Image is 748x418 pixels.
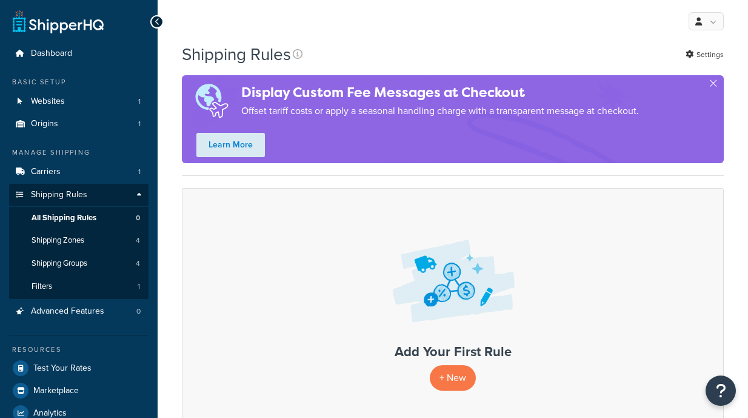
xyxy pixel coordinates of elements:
[9,90,149,113] li: Websites
[138,167,141,177] span: 1
[9,300,149,323] a: Advanced Features 0
[9,207,149,229] a: All Shipping Rules 0
[31,190,87,200] span: Shipping Rules
[32,258,87,269] span: Shipping Groups
[31,119,58,129] span: Origins
[430,365,476,390] p: + New
[32,235,84,246] span: Shipping Zones
[195,345,711,359] h3: Add Your First Rule
[182,42,291,66] h1: Shipping Rules
[9,161,149,183] a: Carriers 1
[9,275,149,298] a: Filters 1
[9,113,149,135] li: Origins
[31,306,104,317] span: Advanced Features
[686,46,724,63] a: Settings
[31,96,65,107] span: Websites
[9,207,149,229] li: All Shipping Rules
[9,380,149,402] a: Marketplace
[241,103,639,120] p: Offset tariff costs or apply a seasonal handling charge with a transparent message at checkout.
[9,252,149,275] a: Shipping Groups 4
[9,77,149,87] div: Basic Setup
[9,229,149,252] a: Shipping Zones 4
[9,161,149,183] li: Carriers
[196,133,265,157] a: Learn More
[9,275,149,298] li: Filters
[9,357,149,379] a: Test Your Rates
[182,75,241,127] img: duties-banner-06bc72dcb5fe05cb3f9472aba00be2ae8eb53ab6f0d8bb03d382ba314ac3c341.png
[31,49,72,59] span: Dashboard
[9,42,149,65] a: Dashboard
[32,281,52,292] span: Filters
[138,96,141,107] span: 1
[31,167,61,177] span: Carriers
[33,363,92,374] span: Test Your Rates
[13,9,104,33] a: ShipperHQ Home
[32,213,96,223] span: All Shipping Rules
[136,306,141,317] span: 0
[9,113,149,135] a: Origins 1
[138,281,140,292] span: 1
[136,258,140,269] span: 4
[136,235,140,246] span: 4
[9,229,149,252] li: Shipping Zones
[9,252,149,275] li: Shipping Groups
[241,83,639,103] h4: Display Custom Fee Messages at Checkout
[136,213,140,223] span: 0
[9,90,149,113] a: Websites 1
[9,300,149,323] li: Advanced Features
[33,386,79,396] span: Marketplace
[9,184,149,299] li: Shipping Rules
[706,376,736,406] button: Open Resource Center
[9,147,149,158] div: Manage Shipping
[9,184,149,206] a: Shipping Rules
[9,345,149,355] div: Resources
[138,119,141,129] span: 1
